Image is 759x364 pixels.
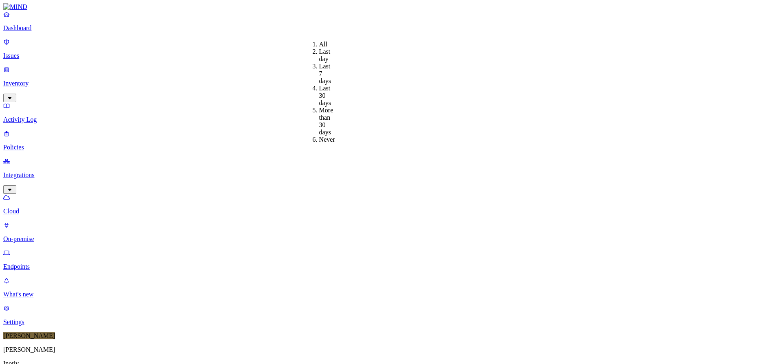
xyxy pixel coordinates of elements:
[3,263,756,270] p: Endpoints
[3,208,756,215] p: Cloud
[3,291,756,298] p: What's new
[3,318,756,326] p: Settings
[3,66,756,101] a: Inventory
[3,235,756,243] p: On-premise
[3,24,756,32] p: Dashboard
[3,11,756,32] a: Dashboard
[3,346,756,353] p: [PERSON_NAME]
[3,116,756,123] p: Activity Log
[3,80,756,87] p: Inventory
[3,158,756,193] a: Integrations
[3,249,756,270] a: Endpoints
[3,102,756,123] a: Activity Log
[3,221,756,243] a: On-premise
[3,52,756,59] p: Issues
[3,277,756,298] a: What's new
[3,144,756,151] p: Policies
[3,171,756,179] p: Integrations
[3,3,756,11] a: MIND
[3,3,27,11] img: MIND
[3,194,756,215] a: Cloud
[3,332,55,339] span: [PERSON_NAME]
[3,305,756,326] a: Settings
[3,130,756,151] a: Policies
[3,38,756,59] a: Issues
